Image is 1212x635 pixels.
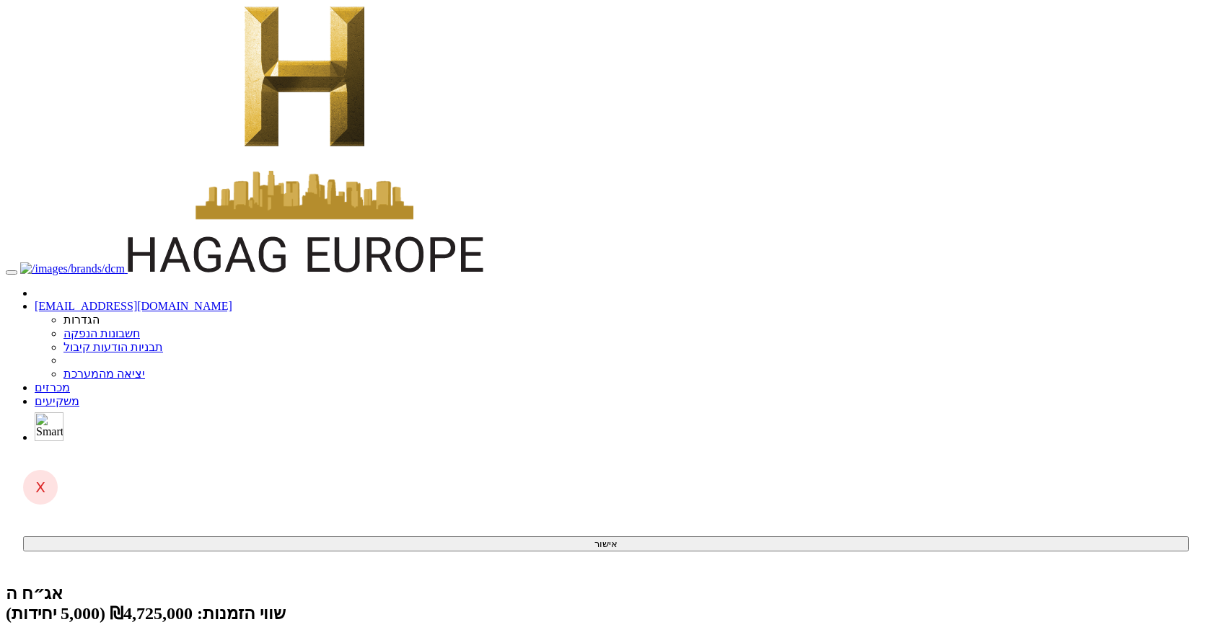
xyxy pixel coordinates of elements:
[35,395,79,407] a: משקיעים
[20,262,125,275] img: /images/brands/dcm
[6,603,1206,623] div: שווי הזמנות: ₪4,725,000 (5,000 יחידות)
[63,368,145,380] a: יציאה מהמערכת
[63,341,163,353] a: תבניות הודעות קיבול
[23,536,1189,551] button: אישור
[6,583,1206,603] div: חג'ג' אירופה דיוולופמנט צ.ש. בע"מ - אג״ח (ה) - הנפקה לציבור
[63,327,140,339] a: חשבונות הנפקה
[35,381,70,394] a: מכרזים
[63,313,1206,327] li: הגדרות
[128,6,483,272] img: Auction Logo
[35,412,63,441] img: SmartBull Logo
[35,300,232,312] a: [EMAIL_ADDRESS][DOMAIN_NAME]
[35,479,45,496] span: X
